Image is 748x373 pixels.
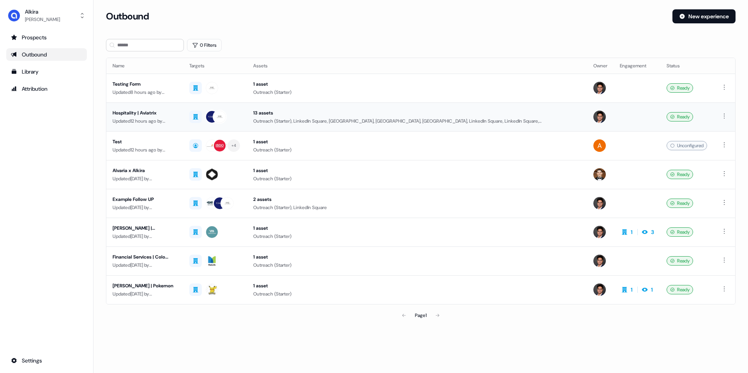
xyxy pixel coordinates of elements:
div: 3 [651,228,654,236]
div: 1 [651,286,653,294]
a: Go to outbound experience [6,48,87,61]
a: Go to integrations [6,354,87,367]
div: + 4 [231,142,236,149]
button: Alkira[PERSON_NAME] [6,6,87,25]
div: Outreach (Starter), LinkedIn Square [253,204,581,211]
th: Engagement [614,58,660,74]
div: [PERSON_NAME] | Pokemon [113,282,177,290]
div: Page 1 [415,311,427,319]
img: Hugh [593,283,606,296]
div: Ready [667,285,693,294]
div: Outreach (Starter), LinkedIn Square, [GEOGRAPHIC_DATA], [GEOGRAPHIC_DATA], [GEOGRAPHIC_DATA], Lin... [253,117,581,125]
div: 13 assets [253,109,581,117]
div: Testing Form [113,80,177,88]
div: Outreach (Starter) [253,88,581,96]
div: Outreach (Starter) [253,175,581,183]
div: 1 asset [253,80,581,88]
div: Updated [DATE] by [PERSON_NAME] [113,261,177,269]
img: Hugh [593,111,606,123]
div: Hospitality | Aviatrix [113,109,177,117]
div: Updated 12 hours ago by [PERSON_NAME] [113,146,177,154]
img: Hugh [593,82,606,94]
a: Go to templates [6,65,87,78]
div: Updated [DATE] by [PERSON_NAME] [113,175,177,183]
div: Updated [DATE] by [PERSON_NAME] [113,204,177,211]
img: Hugh [593,197,606,209]
div: Ready [667,83,693,93]
div: Updated 8 hours ago by [PERSON_NAME] [113,88,177,96]
div: 1 [631,286,633,294]
div: [PERSON_NAME] | MasterControl [113,224,177,232]
div: [PERSON_NAME] [25,16,60,23]
div: Library [11,68,82,76]
th: Assets [247,58,587,74]
div: Attribution [11,85,82,93]
th: Targets [183,58,247,74]
div: Outreach (Starter) [253,261,581,269]
div: Updated [DATE] by [PERSON_NAME] [113,290,177,298]
img: Hugh [593,255,606,267]
th: Name [106,58,183,74]
a: Go to prospects [6,31,87,44]
div: 1 asset [253,253,581,261]
div: 1 asset [253,167,581,174]
img: Carlos [593,168,606,181]
img: Apoorva [593,139,606,152]
h3: Outbound [106,11,149,22]
div: 1 [631,228,633,236]
div: Prospects [11,33,82,41]
div: Ready [667,112,693,121]
div: Settings [11,357,82,364]
div: Outbound [11,51,82,58]
th: Status [660,58,713,74]
a: Go to attribution [6,83,87,95]
div: Updated 12 hours ago by [PERSON_NAME] [113,117,177,125]
div: 1 asset [253,138,581,146]
div: Updated [DATE] by [PERSON_NAME] [113,232,177,240]
img: Hugh [593,226,606,238]
div: Ready [667,170,693,179]
div: Example Follow UP [113,195,177,203]
th: Owner [587,58,614,74]
div: Test [113,138,177,146]
div: Alkira [25,8,60,16]
div: 1 asset [253,224,581,232]
div: Unconfigured [667,141,707,150]
div: Outreach (Starter) [253,232,581,240]
div: Ready [667,256,693,266]
div: Alvaria x Alkira [113,167,177,174]
div: 2 assets [253,195,581,203]
div: 1 asset [253,282,581,290]
div: Ready [667,199,693,208]
div: Outreach (Starter) [253,146,581,154]
div: Financial Services | Colo Takeout [113,253,177,261]
div: Ready [667,227,693,237]
button: 0 Filters [187,39,222,51]
div: Outreach (Starter) [253,290,581,298]
button: New experience [672,9,736,23]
